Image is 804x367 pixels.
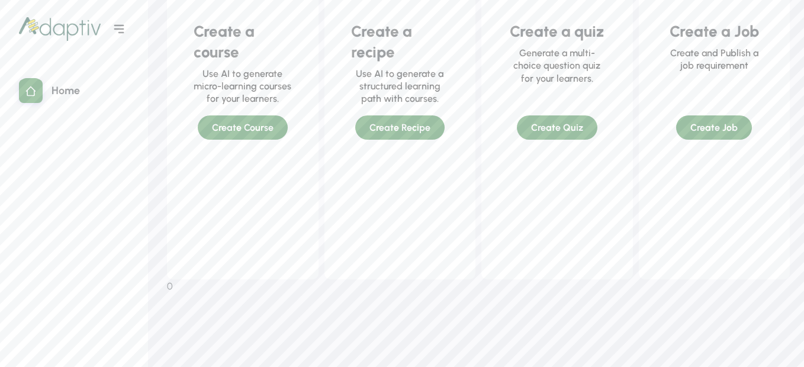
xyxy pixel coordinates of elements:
iframe: YouTube video player [648,143,782,271]
div: Create a Job [670,21,759,42]
iframe: YouTube video player [490,143,624,271]
div: Create a quiz [510,21,604,42]
div: Create a course [194,21,292,62]
iframe: YouTube video player [333,143,467,271]
div: Use AI to generate a structured learning path with courses. [351,67,449,105]
div: Create a recipe [351,21,449,62]
iframe: YouTube video player [176,143,310,271]
img: logo.872b5aafeb8bf5856602.png [19,17,101,41]
div: Use AI to generate micro-learning courses for your learners. [194,67,292,105]
div: Generate a multi-choice question quiz for your learners. [508,47,606,85]
div: Home [43,78,89,104]
div: Create and Publish a job requirement [665,47,764,72]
